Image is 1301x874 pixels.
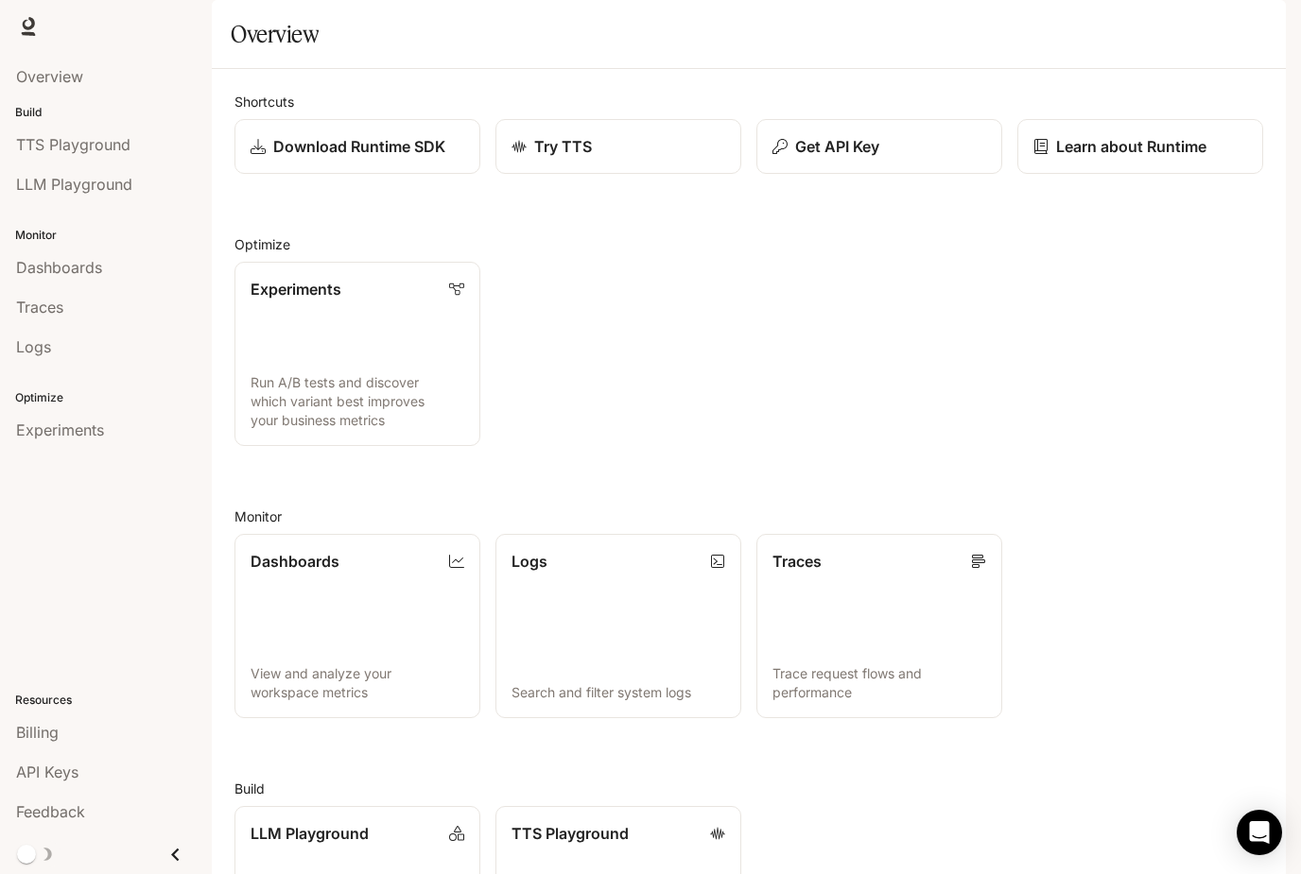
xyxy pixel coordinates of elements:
[1056,135,1206,158] p: Learn about Runtime
[251,550,339,573] p: Dashboards
[234,234,1263,254] h2: Optimize
[512,550,547,573] p: Logs
[251,664,464,702] p: View and analyze your workspace metrics
[234,534,480,718] a: DashboardsView and analyze your workspace metrics
[231,15,319,53] h1: Overview
[772,664,986,702] p: Trace request flows and performance
[251,822,369,845] p: LLM Playground
[234,119,480,174] a: Download Runtime SDK
[772,550,822,573] p: Traces
[795,135,879,158] p: Get API Key
[495,534,741,718] a: LogsSearch and filter system logs
[512,683,725,702] p: Search and filter system logs
[273,135,445,158] p: Download Runtime SDK
[756,534,1002,718] a: TracesTrace request flows and performance
[756,119,1002,174] button: Get API Key
[234,92,1263,111] h2: Shortcuts
[512,822,629,845] p: TTS Playground
[234,506,1263,526] h2: Monitor
[495,119,741,174] a: Try TTS
[234,262,480,446] a: ExperimentsRun A/B tests and discover which variant best improves your business metrics
[251,373,464,430] p: Run A/B tests and discover which variant best improves your business metrics
[251,278,341,300] p: Experiments
[234,779,1263,798] h2: Build
[1237,810,1282,855] div: Open Intercom Messenger
[534,135,592,158] p: Try TTS
[1017,119,1263,174] a: Learn about Runtime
